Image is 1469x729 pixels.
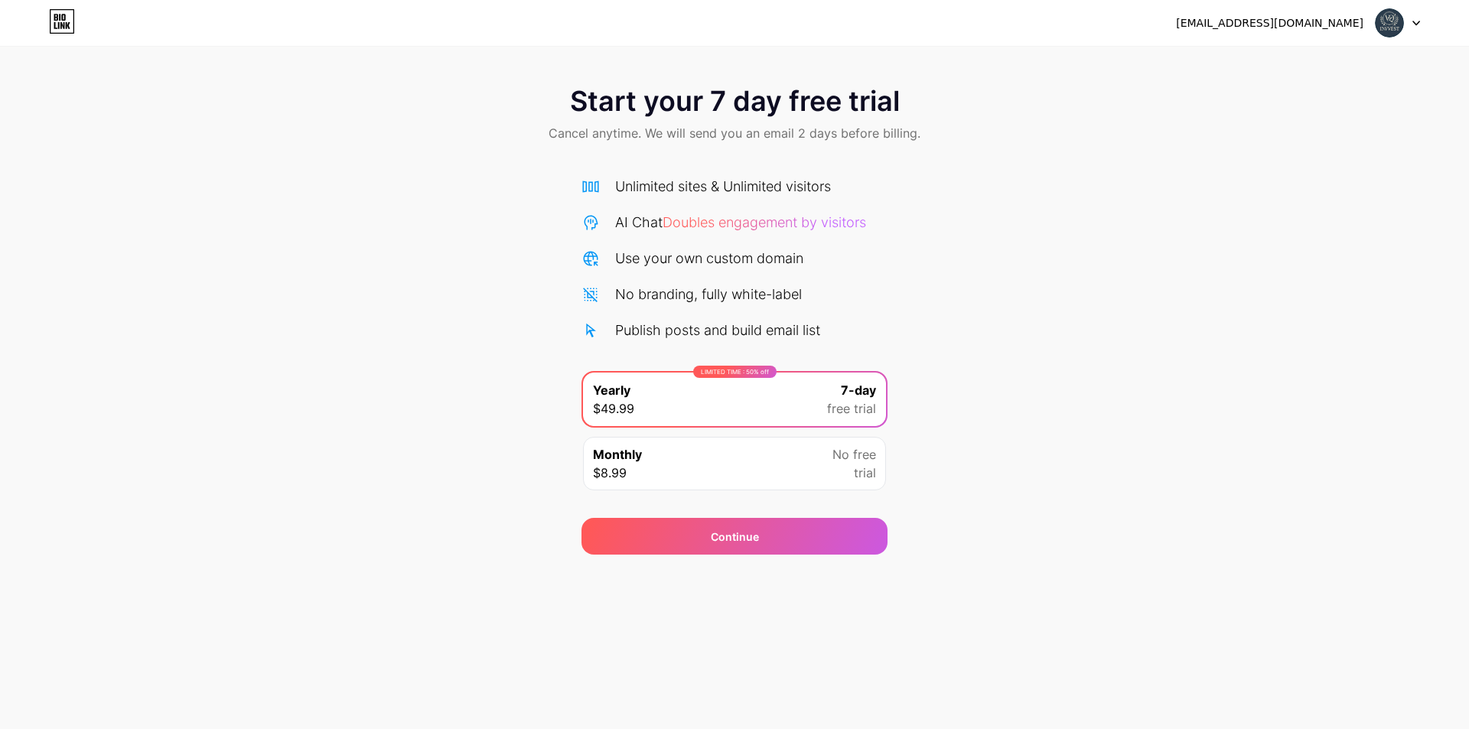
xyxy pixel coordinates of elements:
div: LIMITED TIME : 50% off [693,366,777,378]
img: Luan Hoang [1375,8,1404,37]
div: Unlimited sites & Unlimited visitors [615,176,831,197]
div: AI Chat [615,212,866,233]
span: free trial [827,399,876,418]
span: Cancel anytime. We will send you an email 2 days before billing. [549,124,920,142]
span: trial [854,464,876,482]
span: No free [832,445,876,464]
div: Publish posts and build email list [615,320,820,340]
div: No branding, fully white-label [615,284,802,304]
span: 7-day [841,381,876,399]
div: [EMAIL_ADDRESS][DOMAIN_NAME] [1176,15,1363,31]
span: Monthly [593,445,642,464]
div: Use your own custom domain [615,248,803,268]
span: Start your 7 day free trial [570,86,900,116]
span: Yearly [593,381,630,399]
span: $49.99 [593,399,634,418]
span: Continue [711,529,759,545]
span: $8.99 [593,464,627,482]
span: Doubles engagement by visitors [663,214,866,230]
